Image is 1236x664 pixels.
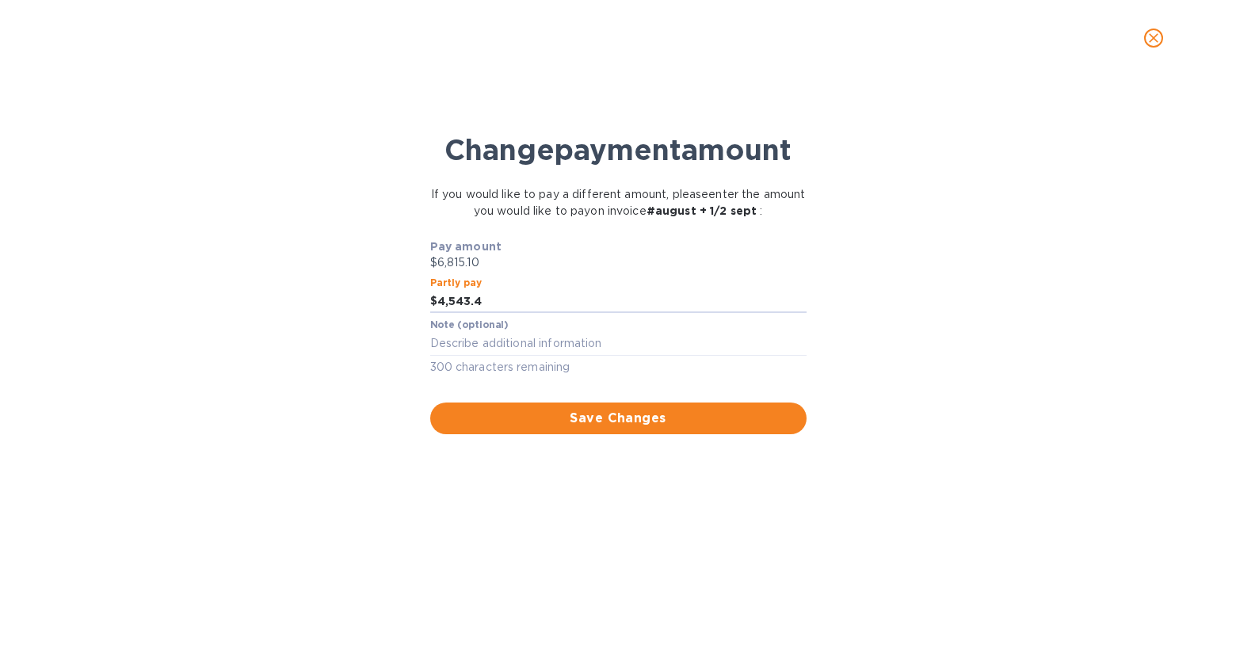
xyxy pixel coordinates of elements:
p: 300 characters remaining [430,358,807,376]
p: $6,815.10 [430,254,807,271]
p: If you would like to pay a different amount, please enter the amount you would like to pay on inv... [429,186,808,219]
div: $ [430,290,437,314]
b: Change payment amount [444,132,792,167]
button: Save Changes [430,403,807,434]
b: Pay amount [430,240,502,253]
b: # august + 1/2 sept [647,204,757,217]
label: Note (optional) [430,321,508,330]
input: Enter the amount you would like to pay [437,290,807,314]
label: Partly pay [430,278,483,288]
span: Save Changes [443,409,794,428]
button: close [1135,19,1173,57]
